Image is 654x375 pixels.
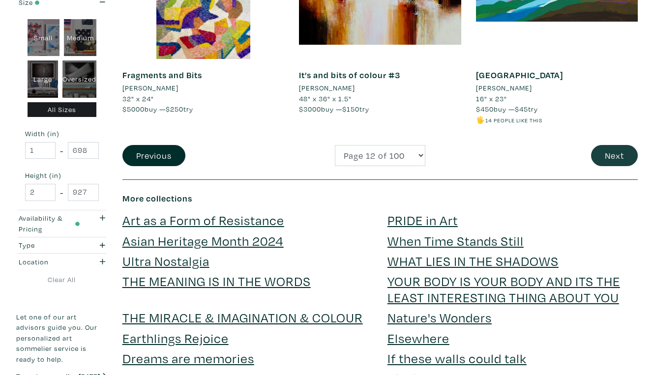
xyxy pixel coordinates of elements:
div: Large [28,60,59,98]
div: Medium [64,19,96,56]
a: When Time Stands Still [387,232,524,249]
li: 🖐️ [476,115,638,125]
span: $3000 [299,104,321,114]
h6: More collections [122,193,638,204]
span: buy — try [299,104,369,114]
span: 16" x 23" [476,94,507,103]
li: [PERSON_NAME] [476,83,532,93]
a: It’s and bits of colour #3 [299,69,400,81]
a: Asian Heritage Month 2024 [122,232,284,249]
div: Type [19,240,80,251]
button: Type [16,237,108,253]
div: All Sizes [28,102,97,117]
a: WHAT LIES IN THE SHADOWS [387,252,559,269]
a: Earthlings Rejoice [122,329,229,346]
a: THE MIRACLE & IMAGINATION & COLOUR [122,309,363,326]
a: Nature's Wonders [387,309,492,326]
a: [PERSON_NAME] [122,83,284,93]
button: Next [591,145,638,166]
div: Oversized [62,60,96,98]
a: [GEOGRAPHIC_DATA] [476,69,563,81]
button: Previous [122,145,185,166]
a: [PERSON_NAME] [476,83,638,93]
a: THE MEANING IS IN THE WORDS [122,272,311,289]
a: Clear All [16,274,108,285]
span: $5000 [122,104,145,114]
a: Fragments and Bits [122,69,202,81]
small: Height (in) [25,172,99,179]
span: - [60,185,63,199]
span: $450 [476,104,494,114]
a: YOUR BODY IS YOUR BODY AND ITS THE LEAST INTERESTING THING ABOUT YOU [387,272,620,305]
span: 32" x 24" [122,94,154,103]
span: 48" x 36" x 1.5" [299,94,352,103]
button: Location [16,254,108,270]
li: [PERSON_NAME] [122,83,178,93]
a: Art as a Form of Resistance [122,211,284,229]
span: $250 [166,104,183,114]
a: If these walls could talk [387,349,527,367]
button: Availability & Pricing [16,210,108,236]
li: [PERSON_NAME] [299,83,355,93]
p: Let one of our art advisors guide you. Our personalized art sommelier service is ready to help. [16,311,108,364]
span: $45 [515,104,528,114]
a: Dreams are memories [122,349,254,367]
span: buy — try [476,104,538,114]
div: Small [28,19,60,56]
small: Width (in) [25,130,99,137]
span: buy — try [122,104,193,114]
span: - [60,144,63,157]
div: Availability & Pricing [19,213,80,234]
a: [PERSON_NAME] [299,83,461,93]
a: Elsewhere [387,329,449,346]
a: PRIDE in Art [387,211,458,229]
span: $150 [342,104,359,114]
small: 14 people like this [485,116,542,124]
div: Location [19,256,80,267]
a: Ultra Nostalgia [122,252,209,269]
